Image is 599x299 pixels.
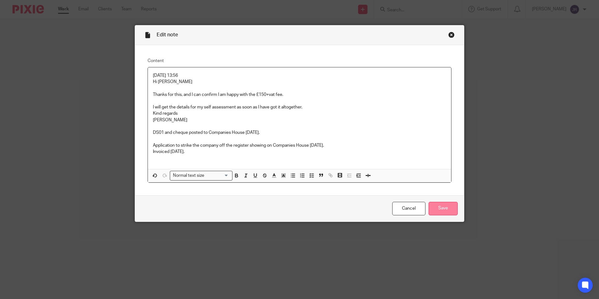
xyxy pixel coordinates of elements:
[153,110,446,117] p: Kind regards
[153,104,446,110] p: I will get the details for my self assessment as soon as I have got it altogether.
[153,79,446,85] p: Hi [PERSON_NAME]
[170,171,232,181] div: Search for option
[171,172,206,179] span: Normal text size
[448,32,455,38] div: Close this dialog window
[206,172,229,179] input: Search for option
[153,117,446,123] p: [PERSON_NAME]
[153,142,446,149] p: Application to strike the company off the register showing on Companies House [DATE].
[148,58,451,64] label: Content
[392,202,425,215] a: Cancel
[153,129,446,136] p: DS01 and cheque posted to Companies House [DATE].
[153,149,446,155] p: Invoiced [DATE].
[153,72,446,79] p: [DATE] 13:56
[153,92,446,98] p: Thanks for this, and I can confirm I am happy with the £150+vat fee.
[157,32,178,37] span: Edit note
[429,202,458,215] input: Save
